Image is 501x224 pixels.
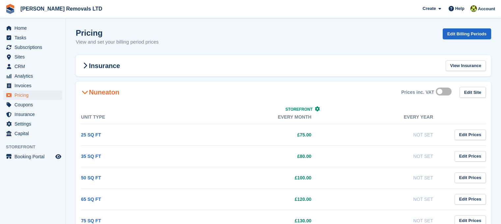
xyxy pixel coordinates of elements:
a: Storefront [286,107,320,112]
a: View Insurance [446,60,486,71]
a: menu [3,110,62,119]
a: Edit Prices [455,151,486,162]
td: Not Set [324,167,446,188]
span: Insurance [14,110,54,119]
a: menu [3,23,62,33]
a: menu [3,52,62,61]
span: Storefront [6,144,66,150]
span: Booking Portal [14,152,54,161]
a: [PERSON_NAME] Removals LTD [18,3,105,14]
img: stora-icon-8386f47178a22dfd0bd8f6a31ec36ba5ce8667c1dd55bd0f319d3a0aa187defe.svg [5,4,15,14]
a: Edit Billing Periods [443,28,491,39]
a: menu [3,33,62,42]
a: menu [3,71,62,81]
span: Subscriptions [14,43,54,52]
a: menu [3,100,62,109]
a: menu [3,129,62,138]
a: 35 SQ FT [81,154,101,159]
a: 65 SQ FT [81,197,101,202]
td: Not Set [324,145,446,167]
span: Capital [14,129,54,138]
a: menu [3,62,62,71]
span: CRM [14,62,54,71]
th: Every month [203,110,325,124]
p: View and set your billing period prices [76,38,159,46]
span: Create [423,5,436,12]
a: 75 SQ FT [81,218,101,223]
td: Not Set [324,124,446,145]
span: Settings [14,119,54,129]
a: menu [3,91,62,100]
a: menu [3,81,62,90]
a: Edit Prices [455,130,486,140]
h2: Insurance [81,62,120,70]
h2: Nuneaton [81,88,119,96]
th: Unit Type [81,110,203,124]
td: £100.00 [203,167,325,188]
img: Sean Glenn [470,5,477,12]
td: Not Set [324,188,446,210]
td: £75.00 [203,124,325,145]
th: Every year [324,110,446,124]
span: Sites [14,52,54,61]
a: 25 SQ FT [81,132,101,137]
span: Home [14,23,54,33]
h1: Pricing [76,28,159,37]
a: 50 SQ FT [81,175,101,180]
span: Analytics [14,71,54,81]
a: menu [3,119,62,129]
a: menu [3,43,62,52]
span: Storefront [286,107,313,112]
span: Invoices [14,81,54,90]
span: Coupons [14,100,54,109]
span: Tasks [14,33,54,42]
a: menu [3,152,62,161]
a: Edit Prices [455,172,486,183]
td: £120.00 [203,188,325,210]
td: £80.00 [203,145,325,167]
a: Edit Prices [455,194,486,205]
a: Preview store [54,153,62,161]
span: Help [455,5,464,12]
a: Edit Site [459,87,486,98]
span: Pricing [14,91,54,100]
div: Prices inc. VAT [401,90,434,95]
span: Account [478,6,495,12]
